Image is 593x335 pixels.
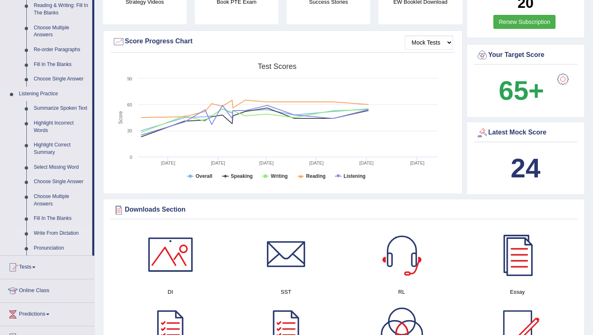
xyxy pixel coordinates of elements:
tspan: Overall [196,173,212,179]
a: Choose Multiple Answers [30,21,92,42]
a: Listening Practice [15,87,92,101]
h4: SST [232,288,340,296]
a: Choose Single Answer [30,72,92,87]
text: 30 [127,128,132,133]
tspan: [DATE] [360,160,374,165]
a: Fill In The Blanks [30,211,92,226]
tspan: [DATE] [259,160,274,165]
a: Online Class [0,279,94,300]
a: Pronunciation [30,241,92,256]
tspan: Reading [306,173,325,179]
tspan: Speaking [231,173,252,179]
text: 0 [130,155,132,160]
h4: DI [117,288,224,296]
a: Choose Multiple Answers [30,189,92,211]
tspan: Listening [343,173,365,179]
a: Fill In The Blanks [30,57,92,72]
tspan: [DATE] [211,160,225,165]
h4: Essay [464,288,571,296]
a: Summarize Spoken Text [30,101,92,116]
a: Select Missing Word [30,160,92,175]
a: Renew Subscription [493,15,556,29]
a: Tests [0,256,94,276]
text: 60 [127,102,132,107]
a: Highlight Incorrect Words [30,116,92,138]
div: Score Progress Chart [112,35,453,48]
a: Predictions [0,303,94,323]
b: 24 [511,153,540,183]
a: Write From Dictation [30,226,92,241]
tspan: [DATE] [309,160,324,165]
a: Highlight Correct Summary [30,138,92,160]
tspan: [DATE] [410,160,425,165]
tspan: Score [118,111,124,124]
b: 65+ [499,75,544,106]
tspan: Test scores [258,62,296,71]
h4: RL [348,288,455,296]
a: Choose Single Answer [30,175,92,189]
text: 90 [127,76,132,81]
a: Re-order Paragraphs [30,42,92,57]
tspan: [DATE] [161,160,175,165]
tspan: Writing [271,173,288,179]
div: Downloads Section [112,204,575,216]
div: Your Target Score [476,49,576,61]
div: Latest Mock Score [476,127,576,139]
